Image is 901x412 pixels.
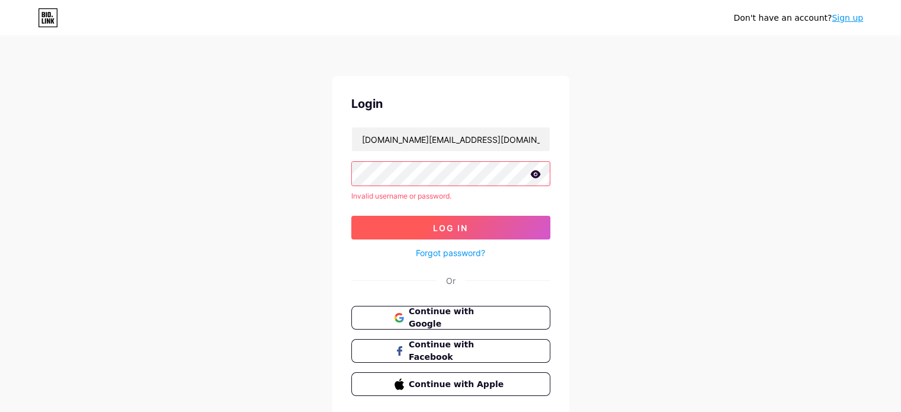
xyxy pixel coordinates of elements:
span: Continue with Facebook [409,338,506,363]
button: Continue with Google [351,306,550,330]
button: Continue with Apple [351,372,550,396]
a: Forgot password? [416,247,485,259]
div: Don't have an account? [733,12,863,24]
span: Log In [433,223,468,233]
div: Invalid username or password. [351,191,550,202]
div: Or [446,274,456,287]
div: Login [351,95,550,113]
a: Sign up [832,13,863,23]
span: Continue with Apple [409,378,506,391]
button: Log In [351,216,550,239]
button: Continue with Facebook [351,339,550,363]
span: Continue with Google [409,305,506,330]
input: Username [352,127,550,151]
